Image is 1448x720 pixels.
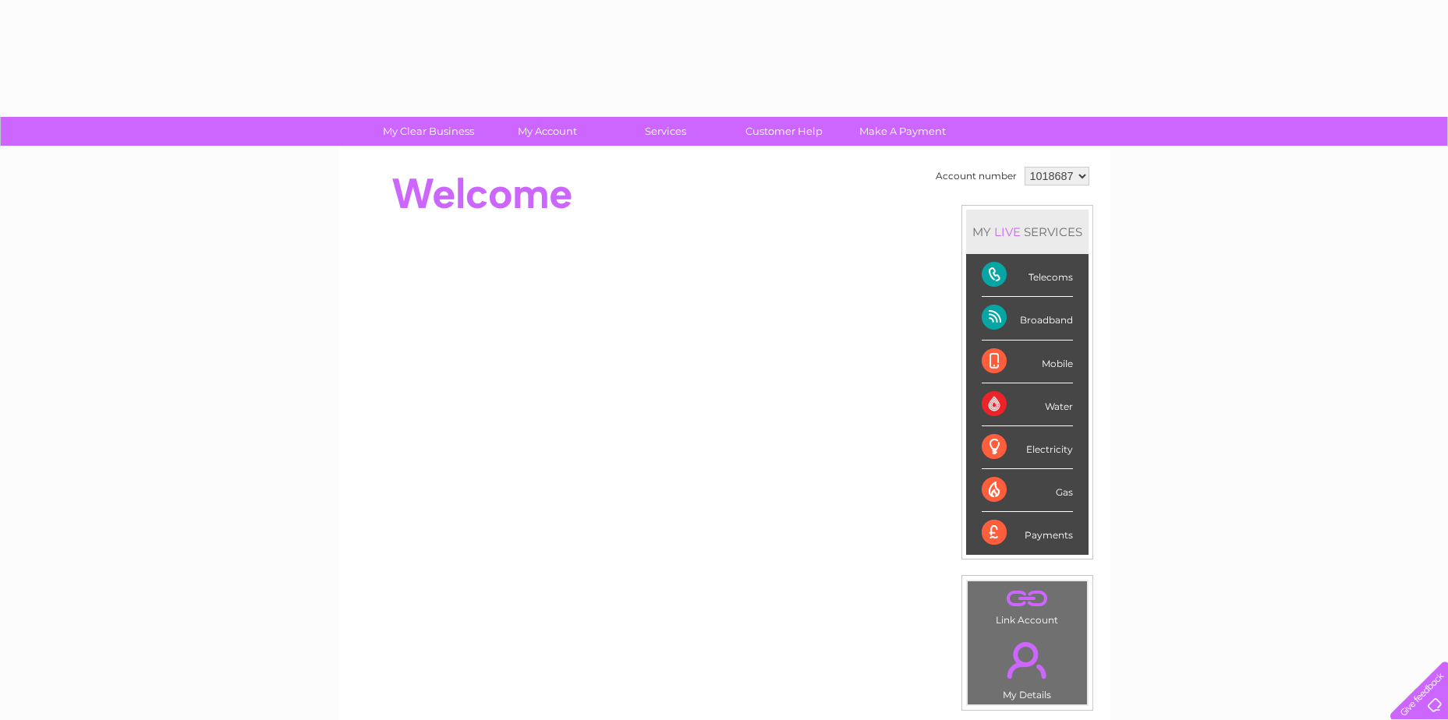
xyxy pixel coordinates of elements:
a: . [972,585,1083,612]
div: Water [982,383,1073,426]
a: Customer Help [720,117,848,146]
a: . [972,633,1083,687]
td: Account number [932,163,1021,189]
div: LIVE [991,224,1024,239]
td: Link Account [967,581,1088,630]
a: Services [601,117,730,146]
div: Telecoms [982,254,1073,297]
div: Broadband [982,297,1073,340]
a: Make A Payment [838,117,967,146]
div: Electricity [982,426,1073,469]
div: Payments [982,512,1073,554]
div: Gas [982,469,1073,512]
td: My Details [967,629,1088,705]
div: MY SERVICES [966,210,1089,254]
div: Mobile [982,341,1073,383]
a: My Account [483,117,611,146]
a: My Clear Business [364,117,493,146]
